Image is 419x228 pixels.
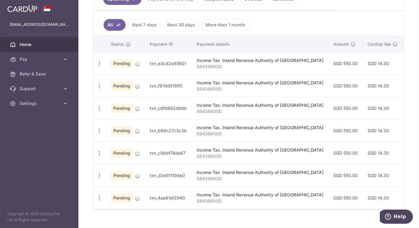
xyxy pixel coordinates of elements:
[197,80,323,86] div: Income Tax. Inland Revenue Authority of [GEOGRAPHIC_DATA]
[111,59,133,68] span: Pending
[363,187,402,209] td: SGD 14.30
[197,198,323,204] p: S8439800D
[104,19,126,31] a: All
[368,41,391,47] span: CardUp fee
[111,41,124,47] span: Status
[145,75,192,97] td: txn_f87dd515f51
[380,210,413,225] iframe: Opens a widget where you can find more information
[145,97,192,119] td: txn_c6fd862db6b
[197,153,323,159] p: S8439800D
[7,5,37,12] img: CardUp
[328,97,363,119] td: SGD 550.00
[145,119,192,142] td: txn_b89c27c3c3b
[128,19,161,31] a: Next 7 days
[197,131,323,137] p: S8439800D
[328,164,363,187] td: SGD 550.00
[145,187,192,209] td: txn_4aa81ef2940
[20,56,60,62] span: Pay
[145,142,192,164] td: txn_c8bbf74da67
[333,41,349,47] span: Amount
[10,21,69,28] p: [EMAIL_ADDRESS][DOMAIN_NAME]
[197,108,323,114] p: S8439800D
[197,125,323,131] div: Income Tax. Inland Revenue Authority of [GEOGRAPHIC_DATA]
[197,169,323,176] div: Income Tax. Inland Revenue Authority of [GEOGRAPHIC_DATA]
[197,102,323,108] div: Income Tax. Inland Revenue Authority of [GEOGRAPHIC_DATA]
[20,41,60,48] span: Home
[328,119,363,142] td: SGD 550.00
[363,52,402,75] td: SGD 14.30
[111,149,133,157] span: Pending
[363,164,402,187] td: SGD 14.30
[197,192,323,198] div: Income Tax. Inland Revenue Authority of [GEOGRAPHIC_DATA]
[328,187,363,209] td: SGD 550.00
[20,71,60,77] span: Refer & Save
[145,36,192,52] th: Payment ID
[197,147,323,153] div: Income Tax. Inland Revenue Authority of [GEOGRAPHIC_DATA]
[145,164,192,187] td: txn_d3e911194e0
[197,176,323,182] p: S8439800D
[20,86,60,92] span: Support
[197,64,323,70] p: S8439800D
[111,171,133,180] span: Pending
[111,194,133,202] span: Pending
[202,19,249,31] a: More than 1 month
[111,104,133,113] span: Pending
[197,57,323,64] div: Income Tax. Inland Revenue Authority of [GEOGRAPHIC_DATA]
[328,52,363,75] td: SGD 550.00
[328,75,363,97] td: SGD 550.00
[192,36,328,52] th: Payment details
[363,97,402,119] td: SGD 14.30
[163,19,199,31] a: Next 30 days
[363,119,402,142] td: SGD 14.30
[363,142,402,164] td: SGD 14.30
[328,142,363,164] td: SGD 550.00
[197,86,323,92] p: S8439800D
[363,75,402,97] td: SGD 14.30
[20,100,60,106] span: Settings
[145,52,192,75] td: txn_e3cd2e45601
[111,126,133,135] span: Pending
[111,82,133,90] span: Pending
